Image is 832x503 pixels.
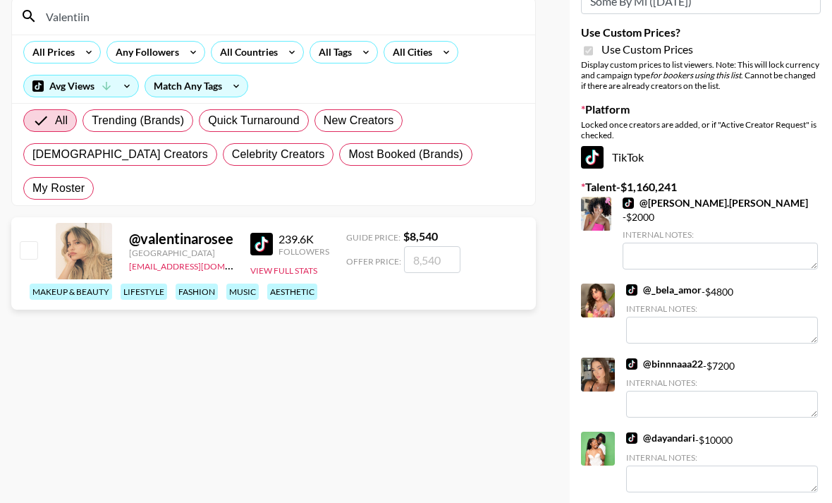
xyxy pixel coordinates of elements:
[581,180,821,194] label: Talent - $ 1,160,241
[24,42,78,63] div: All Prices
[107,42,182,63] div: Any Followers
[55,112,68,129] span: All
[623,197,808,210] a: @[PERSON_NAME].[PERSON_NAME]
[250,233,273,255] img: TikTok
[601,42,693,56] span: Use Custom Prices
[346,232,400,243] span: Guide Price:
[623,197,818,269] div: - $ 2000
[626,303,818,314] div: Internal Notes:
[212,42,281,63] div: All Countries
[626,432,695,444] a: @dayandari
[581,146,604,169] img: TikTok
[176,284,218,300] div: fashion
[145,75,247,97] div: Match Any Tags
[121,284,167,300] div: lifestyle
[24,75,138,97] div: Avg Views
[92,112,184,129] span: Trending (Brands)
[30,284,112,300] div: makeup & beauty
[32,180,85,197] span: My Roster
[626,358,818,418] div: - $ 7200
[650,70,741,80] em: for bookers using this list
[267,284,317,300] div: aesthetic
[623,229,818,240] div: Internal Notes:
[581,146,821,169] div: TikTok
[581,25,821,40] label: Use Custom Prices?
[346,256,401,267] span: Offer Price:
[626,358,637,370] img: TikTok
[208,112,300,129] span: Quick Turnaround
[279,232,329,246] div: 239.6K
[129,258,271,272] a: [EMAIL_ADDRESS][DOMAIN_NAME]
[626,284,818,344] div: - $ 4800
[626,358,703,370] a: @binnnaaa22
[226,284,259,300] div: music
[129,248,233,258] div: [GEOGRAPHIC_DATA]
[37,5,527,28] input: Search by User Name
[581,59,821,91] div: Display custom prices to list viewers. Note: This will lock currency and campaign type . Cannot b...
[626,452,818,463] div: Internal Notes:
[279,246,329,257] div: Followers
[626,284,702,296] a: @_bela_amor
[324,112,394,129] span: New Creators
[129,230,233,248] div: @ valentinarosee
[384,42,435,63] div: All Cities
[310,42,355,63] div: All Tags
[581,102,821,116] label: Platform
[403,229,438,243] strong: $ 8,540
[404,246,460,273] input: 8,540
[348,146,463,163] span: Most Booked (Brands)
[623,198,634,209] img: TikTok
[250,265,317,276] button: View Full Stats
[626,432,818,492] div: - $ 10000
[626,377,818,388] div: Internal Notes:
[626,284,637,296] img: TikTok
[232,146,325,163] span: Celebrity Creators
[32,146,208,163] span: [DEMOGRAPHIC_DATA] Creators
[626,432,637,444] img: TikTok
[581,119,821,140] div: Locked once creators are added, or if "Active Creator Request" is checked.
